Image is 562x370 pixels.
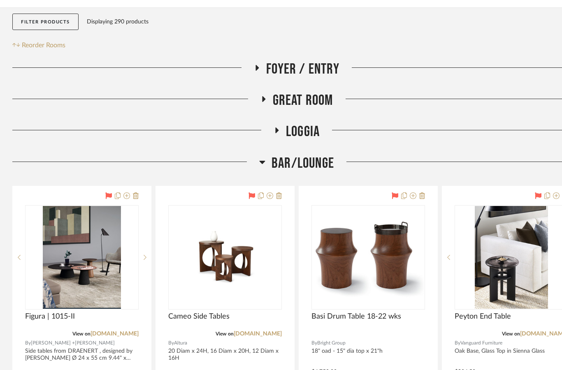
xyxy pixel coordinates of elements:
[91,331,139,337] a: [DOMAIN_NAME]
[502,331,520,336] span: View on
[460,339,502,347] span: Vanguard Furniture
[22,40,65,50] span: Reorder Rooms
[286,123,320,141] span: Loggia
[266,60,339,78] span: Foyer / Entry
[31,339,115,347] span: [PERSON_NAME] +[PERSON_NAME]
[168,339,174,347] span: By
[273,92,333,109] span: Great Room
[311,312,401,321] span: Basi Drum Table 18-22 wks
[12,14,79,30] button: Filter Products
[169,226,281,289] img: Cameo Side Tables
[72,331,91,336] span: View on
[43,206,121,309] img: Figura | 1015-II
[317,339,346,347] span: Bright Group
[312,216,424,299] img: Basi Drum Table 18-22 wks
[216,331,234,336] span: View on
[311,339,317,347] span: By
[87,14,149,30] div: Displaying 290 products
[174,339,187,347] span: Altura
[272,155,334,172] span: Bar/Lounge
[168,312,230,321] span: Cameo Side Tables
[234,331,282,337] a: [DOMAIN_NAME]
[455,312,511,321] span: Peyton End Table
[25,312,75,321] span: Figura | 1015-II
[12,40,65,50] button: Reorder Rooms
[455,339,460,347] span: By
[475,206,548,309] img: Peyton End Table
[25,339,31,347] span: By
